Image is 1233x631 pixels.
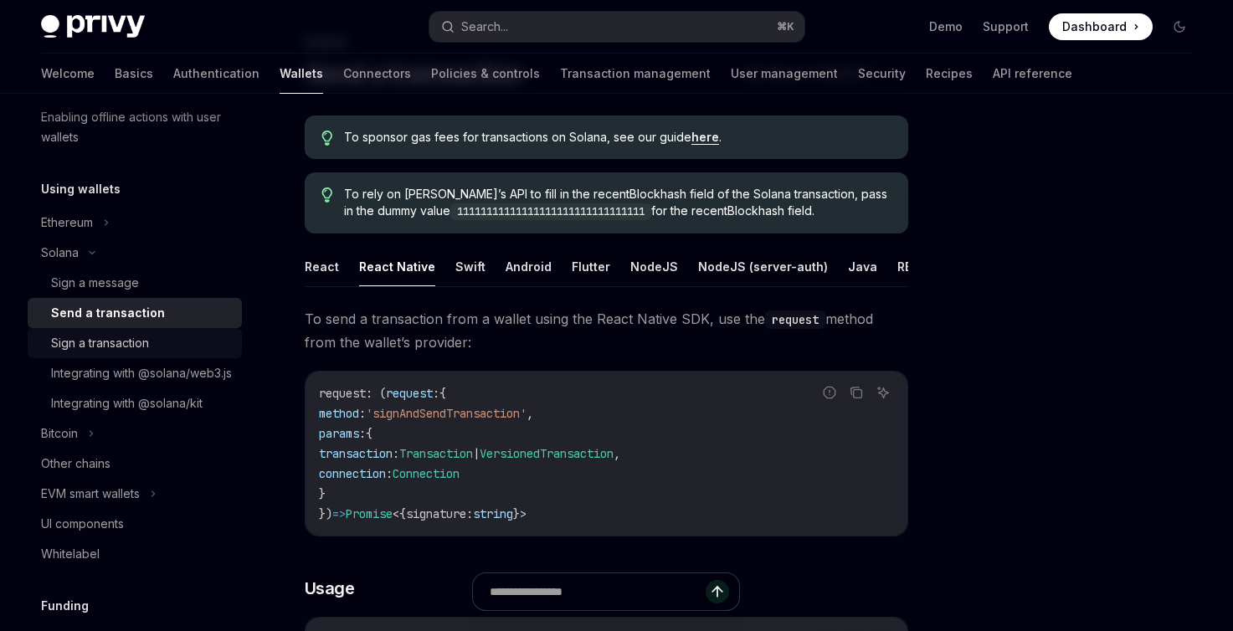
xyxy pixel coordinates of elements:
div: Ethereum [41,213,93,233]
div: Solana [41,243,79,263]
span: { [399,506,406,521]
button: Send message [706,580,729,603]
span: ⌘ K [777,20,794,33]
button: Ethereum [28,208,242,238]
span: : [393,446,399,461]
a: here [691,130,719,145]
a: Policies & controls [431,54,540,94]
span: : [386,466,393,481]
a: Sign a transaction [28,328,242,358]
span: { [366,426,372,441]
button: REST API [897,247,950,286]
span: : [359,406,366,421]
span: , [614,446,620,461]
a: Recipes [926,54,973,94]
span: To send a transaction from a wallet using the React Native SDK, use the method from the wallet’s ... [305,307,908,354]
span: } [513,506,520,521]
span: } [319,486,326,501]
span: request [386,386,433,401]
span: string [473,506,513,521]
span: : [433,386,439,401]
div: EVM smart wallets [41,484,140,504]
span: Promise [346,506,393,521]
a: Basics [115,54,153,94]
span: method [319,406,359,421]
h5: Using wallets [41,179,121,199]
img: dark logo [41,15,145,38]
a: Integrating with @solana/kit [28,388,242,418]
a: Security [858,54,906,94]
span: => [332,506,346,521]
div: Bitcoin [41,423,78,444]
span: > [520,506,527,521]
span: | [473,446,480,461]
button: Toggle dark mode [1166,13,1193,40]
span: , [527,406,533,421]
div: Sign a transaction [51,333,149,353]
span: }) [319,506,332,521]
span: : [466,506,473,521]
div: Whitelabel [41,544,100,564]
a: Demo [929,18,963,35]
div: Integrating with @solana/web3.js [51,363,232,383]
div: UI components [41,514,124,534]
button: Android [506,247,552,286]
span: { [439,386,446,401]
input: Ask a question... [490,573,706,610]
a: Whitelabel [28,539,242,569]
span: To rely on [PERSON_NAME]’s API to fill in the recentBlockhash field of the Solana transaction, pa... [344,186,891,220]
button: NodeJS (server-auth) [698,247,828,286]
span: To sponsor gas fees for transactions on Solana, see our guide . [344,129,891,146]
span: Transaction [399,446,473,461]
a: Integrating with @solana/web3.js [28,358,242,388]
div: Search... [461,17,508,37]
span: Dashboard [1062,18,1127,35]
a: Transaction management [560,54,711,94]
div: Sign a message [51,273,139,293]
a: Connectors [343,54,411,94]
button: Report incorrect code [819,382,840,403]
button: Java [848,247,877,286]
div: Send a transaction [51,303,165,323]
a: Enabling offline actions with user wallets [28,102,242,152]
a: User management [731,54,838,94]
button: Swift [455,247,485,286]
span: : [359,426,366,441]
button: React [305,247,339,286]
a: Other chains [28,449,242,479]
a: UI components [28,509,242,539]
div: Integrating with @solana/kit [51,393,203,413]
span: 'signAndSendTransaction' [366,406,527,421]
span: < [393,506,399,521]
span: : ( [366,386,386,401]
a: Authentication [173,54,259,94]
span: request [319,386,366,401]
span: Connection [393,466,460,481]
a: Sign a message [28,268,242,298]
h5: Funding [41,596,89,616]
svg: Tip [321,187,333,203]
a: Dashboard [1049,13,1153,40]
button: Copy the contents from the code block [845,382,867,403]
a: Send a transaction [28,298,242,328]
span: connection [319,466,386,481]
span: signature [406,506,466,521]
button: Bitcoin [28,418,242,449]
a: Welcome [41,54,95,94]
div: Other chains [41,454,110,474]
a: Support [983,18,1029,35]
button: Flutter [572,247,610,286]
code: 11111111111111111111111111111111 [450,203,651,220]
button: Ask AI [872,382,894,403]
span: VersionedTransaction [480,446,614,461]
button: React Native [359,247,435,286]
span: params [319,426,359,441]
div: Enabling offline actions with user wallets [41,107,232,147]
button: NodeJS [630,247,678,286]
code: request [765,310,825,329]
button: Search...⌘K [429,12,804,42]
svg: Tip [321,131,333,146]
button: EVM smart wallets [28,479,242,509]
span: transaction [319,446,393,461]
button: Solana [28,238,242,268]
